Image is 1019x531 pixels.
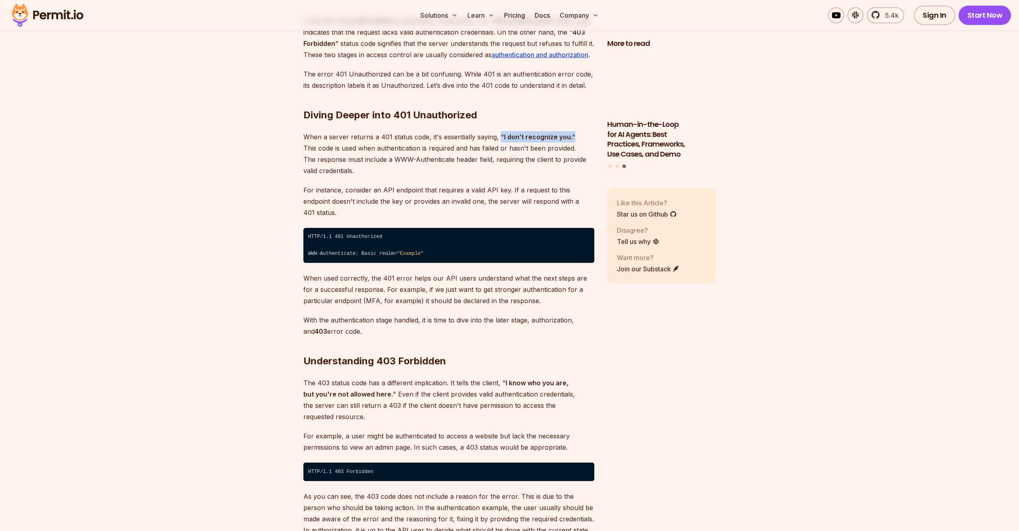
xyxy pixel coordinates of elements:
img: Human-in-the-Loop for AI Agents: Best Practices, Frameworks, Use Cases, and Demo [607,54,716,115]
button: Go to slide 2 [616,164,619,167]
button: Go to slide 3 [623,164,626,168]
h2: More to read [607,39,716,49]
button: Company [556,7,602,23]
p: Want more? [617,252,680,262]
a: Sign In [914,6,955,25]
a: Start Now [959,6,1011,25]
li: 3 of 3 [607,54,716,159]
a: Human-in-the-Loop for AI Agents: Best Practices, Frameworks, Use Cases, and DemoHuman-in-the-Loop... [607,54,716,159]
code: HTTP/1.1 401 Unauthorized ⁠ WWW-Authenticate: Basic realm= [303,228,594,263]
p: When used correctly, the 401 error helps our API users understand what the next steps are for a s... [303,273,594,306]
a: Pricing [501,7,528,23]
p: With the authentication stage handled, it is time to dive into the later stage, authorization, an... [303,314,594,337]
p: In the 4xx class, and are particularly noteworthy. The " " status code indicates that the request... [303,15,594,60]
strong: 403 Forbidden [303,28,585,48]
strong: I don’t recognize you [504,133,571,141]
p: For instance, consider an API endpoint that requires a valid API key. If a request to this endpoi... [303,184,594,218]
button: Solutions [417,7,461,23]
p: The 403 status code has a different implication. It tells the client, " " Even if the client prov... [303,377,594,422]
h3: Human-in-the-Loop for AI Agents: Best Practices, Frameworks, Use Cases, and Demo [607,119,716,159]
strong: 403 [315,327,327,335]
p: For example, a user might be authenticated to access a website but lack the necessary permissions... [303,430,594,453]
p: Like this Article? [617,198,677,207]
a: Join our Substack [617,264,680,273]
h2: Understanding 403 Forbidden [303,322,594,368]
code: HTTP/1.1 403 Forbidden [303,463,594,481]
button: Learn [464,7,498,23]
h2: Diving Deeper into 401 Unauthorized [303,76,594,122]
p: Disagree? [617,225,660,235]
span: 5.4k [880,10,899,20]
p: When a server returns a 401 status code, it's essentially saying, " ." This code is used when aut... [303,131,594,176]
span: "Example" [397,251,423,256]
div: Posts [607,54,716,169]
img: Permit logo [8,2,87,29]
button: Go to slide 1 [608,164,612,167]
a: authentication and authorization [492,51,588,59]
a: Tell us why [617,236,660,246]
a: Docs [531,7,553,23]
a: Star us on Github [617,209,677,219]
p: The error 401 Unauthorized can be a bit confusing. While 401 is an authentication error code, its... [303,68,594,91]
a: 5.4k [867,7,904,23]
